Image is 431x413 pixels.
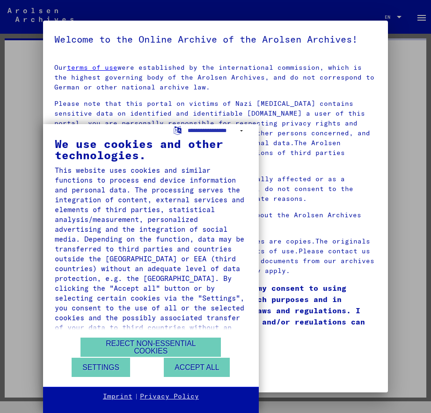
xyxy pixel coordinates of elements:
[103,392,132,401] a: Imprint
[80,338,221,357] button: Reject non-essential cookies
[55,165,247,342] div: This website uses cookies and similar functions to process end device information and personal da...
[72,358,130,377] button: Settings
[55,138,247,161] div: We use cookies and other technologies.
[164,358,230,377] button: Accept all
[140,392,199,401] a: Privacy Policy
